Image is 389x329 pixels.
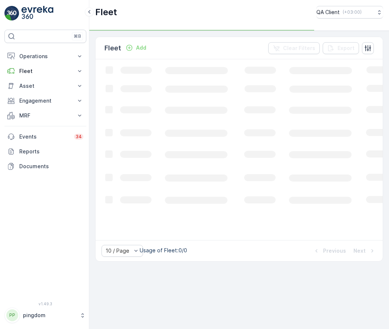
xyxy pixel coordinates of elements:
[140,247,187,254] p: Usage of Fleet : 0/0
[4,49,86,64] button: Operations
[4,108,86,123] button: MRF
[6,309,18,321] div: PP
[19,112,72,119] p: MRF
[323,247,346,255] p: Previous
[268,42,320,54] button: Clear Filters
[21,6,53,21] img: logo_light-DOdMpM7g.png
[353,246,377,255] button: Next
[4,308,86,323] button: PPpingdom
[353,247,366,255] p: Next
[95,6,117,18] p: Fleet
[4,129,86,144] a: Events34
[19,133,70,140] p: Events
[338,44,355,52] p: Export
[4,159,86,174] a: Documents
[283,44,315,52] p: Clear Filters
[123,43,149,52] button: Add
[76,134,82,140] p: 34
[4,144,86,159] a: Reports
[136,44,146,51] p: Add
[19,82,72,90] p: Asset
[104,43,121,53] p: Fleet
[312,246,347,255] button: Previous
[4,6,19,21] img: logo
[343,9,362,15] p: ( +03:00 )
[316,9,340,16] p: QA Client
[19,148,83,155] p: Reports
[19,97,72,104] p: Engagement
[323,42,359,54] button: Export
[4,64,86,79] button: Fleet
[23,312,76,319] p: pingdom
[4,93,86,108] button: Engagement
[74,33,81,39] p: ⌘B
[4,302,86,306] span: v 1.49.3
[4,79,86,93] button: Asset
[19,163,83,170] p: Documents
[19,67,72,75] p: Fleet
[19,53,72,60] p: Operations
[316,6,383,19] button: QA Client(+03:00)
